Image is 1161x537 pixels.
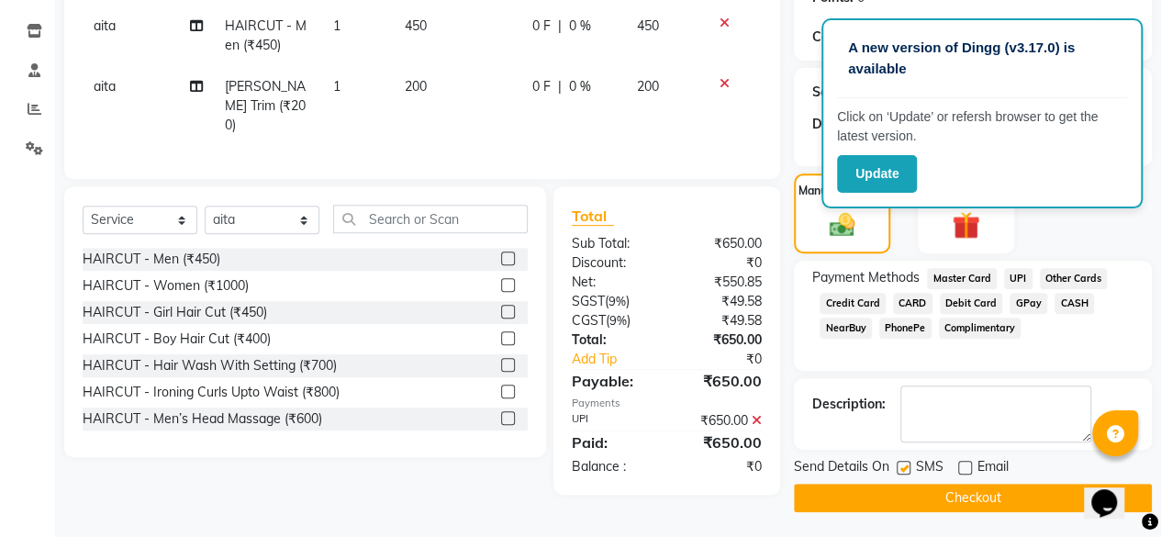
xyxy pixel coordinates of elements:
[83,303,267,322] div: HAIRCUT - Girl Hair Cut (₹450)
[569,17,591,36] span: 0 %
[977,457,1009,480] span: Email
[927,268,997,289] span: Master Card
[558,253,667,273] div: Discount:
[943,208,988,242] img: _gift.svg
[666,330,776,350] div: ₹650.00
[558,234,667,253] div: Sub Total:
[848,38,1116,79] p: A new version of Dingg (v3.17.0) is available
[1004,268,1033,289] span: UPI
[812,395,886,414] div: Description:
[225,78,306,133] span: [PERSON_NAME] Trim (₹200)
[812,268,920,287] span: Payment Methods
[558,431,667,453] div: Paid:
[637,78,659,95] span: 200
[940,293,1003,314] span: Debit Card
[879,318,932,339] span: PhonePe
[820,318,872,339] span: NearBuy
[558,17,562,36] span: |
[1055,293,1094,314] span: CASH
[798,183,887,199] label: Manual Payment
[666,234,776,253] div: ₹650.00
[1084,464,1143,519] iframe: chat widget
[569,77,591,96] span: 0 %
[837,155,917,193] button: Update
[558,292,667,311] div: ( )
[812,28,920,47] div: Coupon Code
[939,318,1021,339] span: Complimentary
[893,293,932,314] span: CARD
[794,457,889,480] span: Send Details On
[821,210,864,240] img: _cash.svg
[83,330,271,349] div: HAIRCUT - Boy Hair Cut (₹400)
[666,253,776,273] div: ₹0
[666,311,776,330] div: ₹49.58
[405,78,427,95] span: 200
[666,411,776,431] div: ₹650.00
[637,17,659,34] span: 450
[558,370,667,392] div: Payable:
[666,273,776,292] div: ₹550.85
[812,115,869,134] div: Discount:
[83,276,249,296] div: HAIRCUT - Women (₹1000)
[666,370,776,392] div: ₹650.00
[1010,293,1047,314] span: GPay
[532,17,551,36] span: 0 F
[608,294,626,308] span: 9%
[666,431,776,453] div: ₹650.00
[558,330,667,350] div: Total:
[812,83,896,102] div: Service Total:
[572,293,605,309] span: SGST
[94,78,116,95] span: aita
[558,273,667,292] div: Net:
[558,411,667,431] div: UPI
[83,383,340,402] div: HAIRCUT - Ironing Curls Upto Waist (₹800)
[333,17,340,34] span: 1
[685,350,776,369] div: ₹0
[558,77,562,96] span: |
[609,313,627,328] span: 9%
[820,293,886,314] span: Credit Card
[558,350,685,369] a: Add Tip
[333,78,340,95] span: 1
[666,457,776,476] div: ₹0
[225,17,307,53] span: HAIRCUT - Men (₹450)
[405,17,427,34] span: 450
[837,107,1127,146] p: Click on ‘Update’ or refersh browser to get the latest version.
[558,457,667,476] div: Balance :
[94,17,116,34] span: aita
[83,356,337,375] div: HAIRCUT - Hair Wash With Setting (₹700)
[572,312,606,329] span: CGST
[83,409,322,429] div: HAIRCUT - Men’s Head Massage (₹600)
[83,250,220,269] div: HAIRCUT - Men (₹450)
[666,292,776,311] div: ₹49.58
[572,207,614,226] span: Total
[916,457,943,480] span: SMS
[572,396,762,411] div: Payments
[333,205,528,233] input: Search or Scan
[532,77,551,96] span: 0 F
[558,311,667,330] div: ( )
[1040,268,1108,289] span: Other Cards
[794,484,1152,512] button: Checkout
